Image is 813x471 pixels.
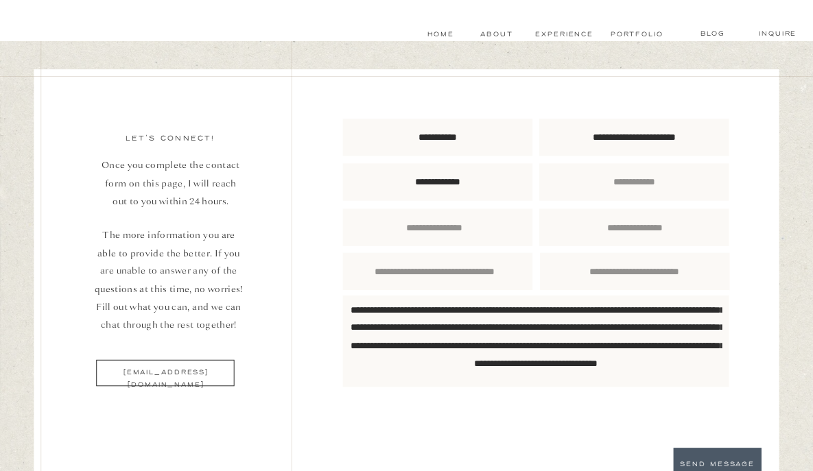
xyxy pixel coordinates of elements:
[92,132,248,145] p: let's connect!
[425,29,456,40] a: Home
[534,29,594,40] a: experience
[611,29,661,40] a: Portfolio
[99,157,242,228] p: Once you complete the contact form on this page, I will reach out to you within 24 hours.
[686,28,739,39] a: blog
[93,226,244,339] p: The more information you are able to provide the better. If you are unable to answer any of the q...
[88,367,244,378] a: [EMAIL_ADDRESS][DOMAIN_NAME]
[674,459,762,468] a: SEND MESSAGE
[754,28,801,39] a: Inquire
[480,29,510,40] a: About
